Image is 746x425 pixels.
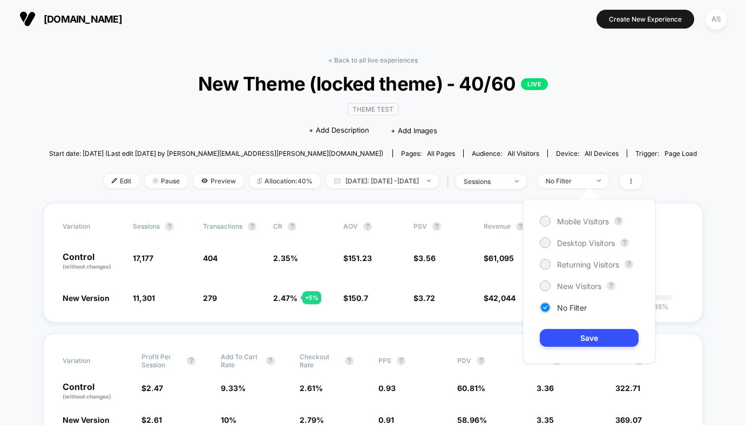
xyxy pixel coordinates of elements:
[112,178,117,183] img: edit
[146,383,163,393] span: 2.47
[418,293,435,303] span: 3.72
[273,253,298,263] span: 2.35 %
[489,293,516,303] span: 42,044
[432,222,441,231] button: ?
[620,238,629,247] button: ?
[343,253,372,263] span: $
[63,353,122,369] span: Variation
[300,353,340,369] span: Checkout Rate
[664,149,697,157] span: Page Load
[537,415,554,424] span: 3.35
[607,282,615,290] button: ?
[585,149,619,157] span: all devices
[63,382,131,401] p: Control
[484,253,514,263] span: $
[557,217,609,226] span: Mobile Visitors
[348,253,372,263] span: 151.23
[249,174,321,188] span: Allocation: 40%
[221,353,261,369] span: Add To Cart Rate
[413,253,436,263] span: $
[378,415,394,424] span: 0.91
[413,222,427,230] span: PSV
[378,357,391,365] span: PPS
[203,222,242,230] span: Transactions
[104,174,139,188] span: Edit
[273,293,297,303] span: 2.47 %
[457,415,487,424] span: 58.96 %
[427,180,431,182] img: end
[596,10,694,29] button: Create New Experience
[521,78,548,90] p: LIVE
[146,415,162,424] span: 2.61
[457,357,471,365] span: PDV
[515,180,519,182] img: end
[464,177,507,186] div: sessions
[444,174,456,189] span: |
[614,217,623,225] button: ?
[326,174,439,188] span: [DATE]: [DATE] - [DATE]
[477,357,485,365] button: ?
[334,178,340,183] img: calendar
[472,149,539,157] div: Audience:
[221,415,236,424] span: 10 %
[489,253,514,263] span: 61,095
[133,253,153,263] span: 17,177
[391,126,437,135] span: + Add Images
[546,177,589,185] div: No Filter
[141,383,163,393] span: $
[257,178,262,184] img: rebalance
[44,13,122,25] span: [DOMAIN_NAME]
[145,174,188,188] span: Pause
[273,222,282,230] span: CR
[537,383,554,393] span: 3.36
[63,393,111,400] span: (without changes)
[221,383,246,393] span: 9.33 %
[363,222,372,231] button: ?
[615,415,642,424] span: 369.07
[141,353,181,369] span: Profit Per Session
[63,293,110,303] span: New Version
[484,293,516,303] span: $
[266,357,275,365] button: ?
[597,180,601,182] img: end
[348,293,368,303] span: 150.7
[203,293,217,303] span: 279
[706,9,727,30] div: AS
[63,222,122,231] span: Variation
[457,383,485,393] span: 60.81 %
[413,293,435,303] span: $
[397,357,405,365] button: ?
[702,8,730,30] button: AS
[16,10,125,28] button: [DOMAIN_NAME]
[133,293,155,303] span: 11,301
[343,293,368,303] span: $
[378,383,396,393] span: 0.93
[300,383,323,393] span: 2.61 %
[418,253,436,263] span: 3.56
[557,260,619,269] span: Returning Visitors
[63,252,122,271] p: Control
[187,357,195,365] button: ?
[63,263,111,270] span: (without changes)
[635,149,697,157] div: Trigger:
[82,72,664,95] span: New Theme (locked theme) - 40/60
[557,238,615,248] span: Desktop Visitors
[141,415,162,424] span: $
[309,125,369,136] span: + Add Description
[625,260,633,269] button: ?
[557,282,601,291] span: New Visitors
[427,149,455,157] span: all pages
[63,415,110,424] span: New Version
[401,149,455,157] div: Pages:
[507,149,539,157] span: All Visitors
[248,222,256,231] button: ?
[19,11,36,27] img: Visually logo
[193,174,244,188] span: Preview
[288,222,296,231] button: ?
[345,357,354,365] button: ?
[153,178,158,183] img: end
[547,149,627,157] span: Device:
[557,303,587,312] span: No Filter
[165,222,174,231] button: ?
[300,415,324,424] span: 2.79 %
